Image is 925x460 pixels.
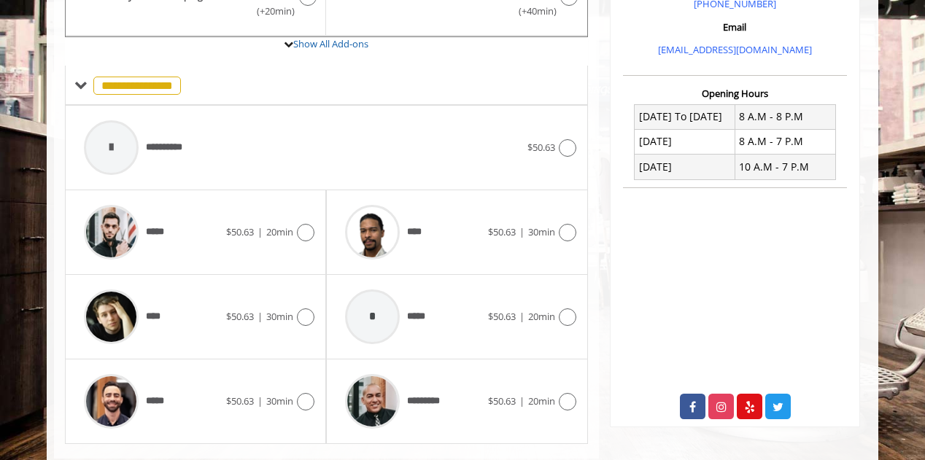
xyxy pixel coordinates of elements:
span: $50.63 [488,225,516,238]
span: 20min [528,310,555,323]
td: [DATE] [635,155,735,179]
span: (+40min ) [510,4,553,19]
span: 30min [528,225,555,238]
td: 8 A.M - 8 P.M [735,104,835,129]
span: | [258,394,263,408]
a: [EMAIL_ADDRESS][DOMAIN_NAME] [658,43,812,56]
span: $50.63 [488,394,516,408]
span: 20min [528,394,555,408]
span: 20min [266,225,293,238]
span: 30min [266,394,293,408]
a: Show All Add-ons [293,37,368,50]
h3: Email [627,22,843,32]
td: 10 A.M - 7 P.M [735,155,835,179]
td: 8 A.M - 7 P.M [735,129,835,154]
span: | [519,394,525,408]
td: [DATE] To [DATE] [635,104,735,129]
span: $50.63 [226,394,254,408]
span: $50.63 [226,225,254,238]
span: | [519,310,525,323]
span: | [258,225,263,238]
span: $50.63 [527,141,555,154]
span: $50.63 [488,310,516,323]
h3: Opening Hours [623,88,847,98]
span: 30min [266,310,293,323]
span: $50.63 [226,310,254,323]
td: [DATE] [635,129,735,154]
span: | [519,225,525,238]
span: (+20min ) [249,4,292,19]
span: | [258,310,263,323]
